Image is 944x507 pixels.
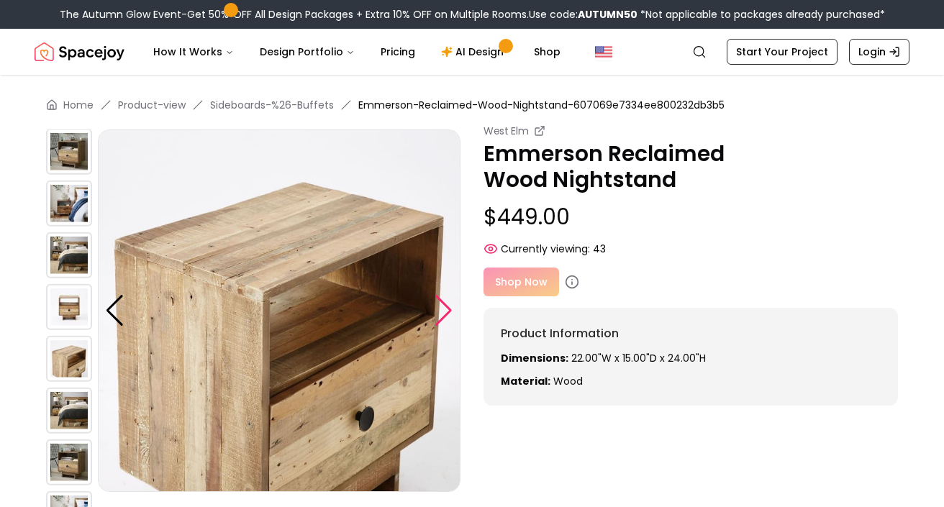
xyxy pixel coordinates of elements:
img: United States [595,43,612,60]
a: Sideboards-%26-Buffets [210,98,334,112]
a: AI Design [430,37,519,66]
img: https://storage.googleapis.com/spacejoy-main/assets/607069e7334ee800232db3b5/product_2_05ji3inja63a [46,388,92,434]
a: Spacejoy [35,37,124,66]
img: Spacejoy Logo [35,37,124,66]
span: Emmerson-Reclaimed-Wood-Nightstand-607069e7334ee800232db3b5 [358,98,725,112]
button: Design Portfolio [248,37,366,66]
img: https://storage.googleapis.com/spacejoy-main/assets/607069e7334ee800232db3b5/product_3_g4a4l1i9mb8g [46,181,92,227]
p: Emmerson Reclaimed Wood Nightstand [484,141,898,193]
nav: Global [35,29,909,75]
span: Use code: [529,7,637,22]
nav: breadcrumb [46,98,898,112]
nav: Main [142,37,572,66]
span: Wood [553,374,583,388]
strong: Material: [501,374,550,388]
a: Pricing [369,37,427,66]
img: https://storage.googleapis.com/spacejoy-main/assets/607069e7334ee800232db3b5/product_2_eafe5nhlb516 [46,129,92,175]
img: https://storage.googleapis.com/spacejoy-main/assets/607069e7334ee800232db3b5/product_3_ap7gk0ojml65 [46,439,92,485]
b: AUTUMN50 [578,7,637,22]
a: Home [63,98,94,112]
p: 22.00"W x 15.00"D x 24.00"H [501,351,881,365]
button: How It Works [142,37,245,66]
a: Product-view [118,98,186,112]
span: *Not applicable to packages already purchased* [637,7,885,22]
small: West Elm [484,124,528,138]
a: Login [849,39,909,65]
strong: Dimensions: [501,351,568,365]
img: https://storage.googleapis.com/spacejoy-main/assets/607069e7334ee800232db3b5/product_0_70o4mh1dgm47 [46,284,92,330]
img: https://storage.googleapis.com/spacejoy-main/assets/607069e7334ee800232db3b5/product_1_cnd8ahefidik [46,336,92,382]
h6: Product Information [501,325,881,342]
div: The Autumn Glow Event-Get 50% OFF All Design Packages + Extra 10% OFF on Multiple Rooms. [60,7,885,22]
p: $449.00 [484,204,898,230]
a: Shop [522,37,572,66]
img: https://storage.googleapis.com/spacejoy-main/assets/607069e7334ee800232db3b5/product_4_icba8cnaajak [46,232,92,278]
span: 43 [593,242,606,256]
a: Start Your Project [727,39,838,65]
span: Currently viewing: [501,242,590,256]
img: https://storage.googleapis.com/spacejoy-main/assets/607069e7334ee800232db3b5/product_1_0m0if60ecpn4 [98,129,460,492]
